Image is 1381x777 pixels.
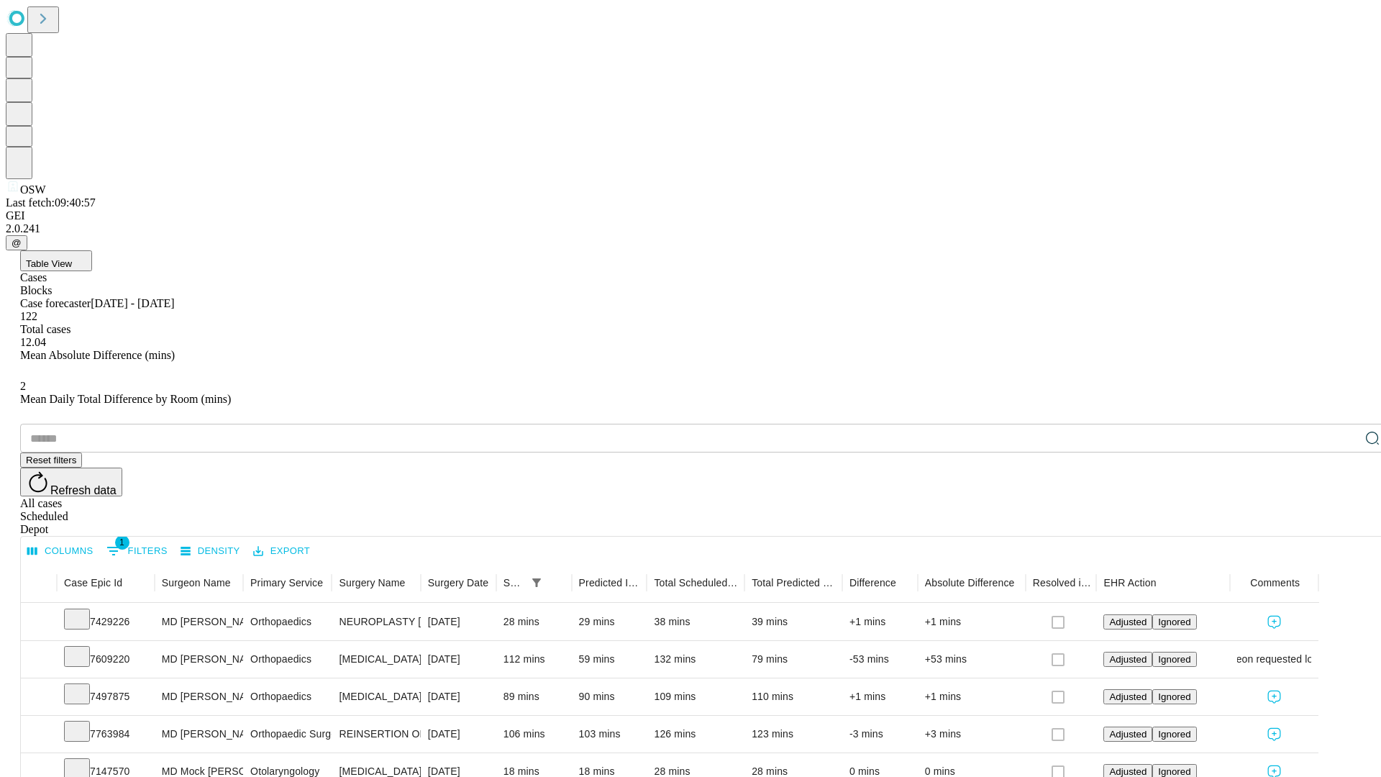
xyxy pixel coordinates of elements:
div: 89 mins [503,678,565,715]
button: Ignored [1152,614,1196,630]
div: Case Epic Id [64,577,122,589]
button: Reset filters [20,453,82,468]
div: [DATE] [428,604,489,640]
div: [DATE] [428,678,489,715]
button: Adjusted [1103,652,1152,667]
div: Orthopaedic Surgery [250,716,324,753]
div: 106 mins [503,716,565,753]
button: Ignored [1152,689,1196,704]
span: Ignored [1158,691,1190,702]
button: Adjusted [1103,614,1152,630]
div: Total Scheduled Duration [654,577,739,589]
span: Adjusted [1109,729,1147,740]
span: Table View [26,258,72,269]
div: MD [PERSON_NAME] C [PERSON_NAME] [162,604,236,640]
div: 38 mins [654,604,737,640]
span: Ignored [1158,617,1190,627]
div: Surgery Date [428,577,488,589]
span: Adjusted [1109,691,1147,702]
div: 28 mins [503,604,565,640]
div: Surgeon Name [162,577,231,589]
span: Last fetch: 09:40:57 [6,196,96,209]
div: 90 mins [579,678,640,715]
button: Sort [548,573,568,593]
span: 122 [20,310,37,322]
div: 112 mins [503,641,565,678]
span: Reset filters [26,455,76,465]
div: +1 mins [925,678,1018,715]
div: Scheduled In Room Duration [503,577,525,589]
div: 1 active filter [527,573,547,593]
div: Resolved in EHR [1033,577,1092,589]
div: Surgeon requested longer [1237,641,1311,678]
div: Surgery Name [339,577,405,589]
div: Predicted In Room Duration [579,577,642,589]
button: Ignored [1152,652,1196,667]
div: Primary Service [250,577,323,589]
div: 109 mins [654,678,737,715]
span: 12.04 [20,336,46,348]
div: -3 mins [849,716,911,753]
button: Expand [28,647,50,673]
div: EHR Action [1103,577,1156,589]
div: 110 mins [752,678,835,715]
span: 2 [20,380,26,392]
div: +3 mins [925,716,1018,753]
div: MD [PERSON_NAME] C [PERSON_NAME] [162,641,236,678]
button: Show filters [103,540,171,563]
div: MD [PERSON_NAME] C [PERSON_NAME] [162,678,236,715]
div: 123 mins [752,716,835,753]
button: Refresh data [20,468,122,496]
div: 59 mins [579,641,640,678]
div: 29 mins [579,604,640,640]
div: 126 mins [654,716,737,753]
div: -53 mins [849,641,911,678]
button: Density [177,540,244,563]
div: [DATE] [428,641,489,678]
div: +1 mins [849,678,911,715]
span: Adjusted [1109,617,1147,627]
div: 7497875 [64,678,147,715]
button: Expand [28,685,50,710]
div: Orthopaedics [250,604,324,640]
div: MD [PERSON_NAME] C [PERSON_NAME] [162,716,236,753]
span: @ [12,237,22,248]
span: Adjusted [1109,766,1147,777]
div: +1 mins [925,604,1018,640]
div: +53 mins [925,641,1018,678]
div: [DATE] [428,716,489,753]
span: Ignored [1158,654,1190,665]
div: Comments [1250,577,1300,589]
div: [MEDICAL_DATA] PALMAR OPEN PARTIAL [339,641,413,678]
button: Expand [28,722,50,748]
span: Ignored [1158,766,1190,777]
div: 79 mins [752,641,835,678]
div: NEUROPLASTY [MEDICAL_DATA] AT [GEOGRAPHIC_DATA] [339,604,413,640]
span: Case forecaster [20,297,91,309]
div: 7609220 [64,641,147,678]
span: [DATE] - [DATE] [91,297,174,309]
div: Difference [849,577,896,589]
span: Ignored [1158,729,1190,740]
button: @ [6,235,27,250]
div: 2.0.241 [6,222,1375,235]
div: 132 mins [654,641,737,678]
span: Refresh data [50,484,117,496]
button: Select columns [24,540,97,563]
span: 1 [115,535,129,550]
div: Absolute Difference [925,577,1015,589]
button: Show filters [527,573,547,593]
span: OSW [20,183,46,196]
div: GEI [6,209,1375,222]
div: [MEDICAL_DATA] INTERPOSITION [MEDICAL_DATA] JOINTS [339,678,413,715]
span: Adjusted [1109,654,1147,665]
div: Orthopaedics [250,641,324,678]
button: Export [250,540,314,563]
span: Total cases [20,323,70,335]
div: 7763984 [64,716,147,753]
div: REINSERTION OF RUPTURED BICEP OR TRICEP TENDON DISTAL [339,716,413,753]
button: Adjusted [1103,727,1152,742]
span: Surgeon requested longer [1214,641,1334,678]
div: 39 mins [752,604,835,640]
button: Expand [28,610,50,635]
